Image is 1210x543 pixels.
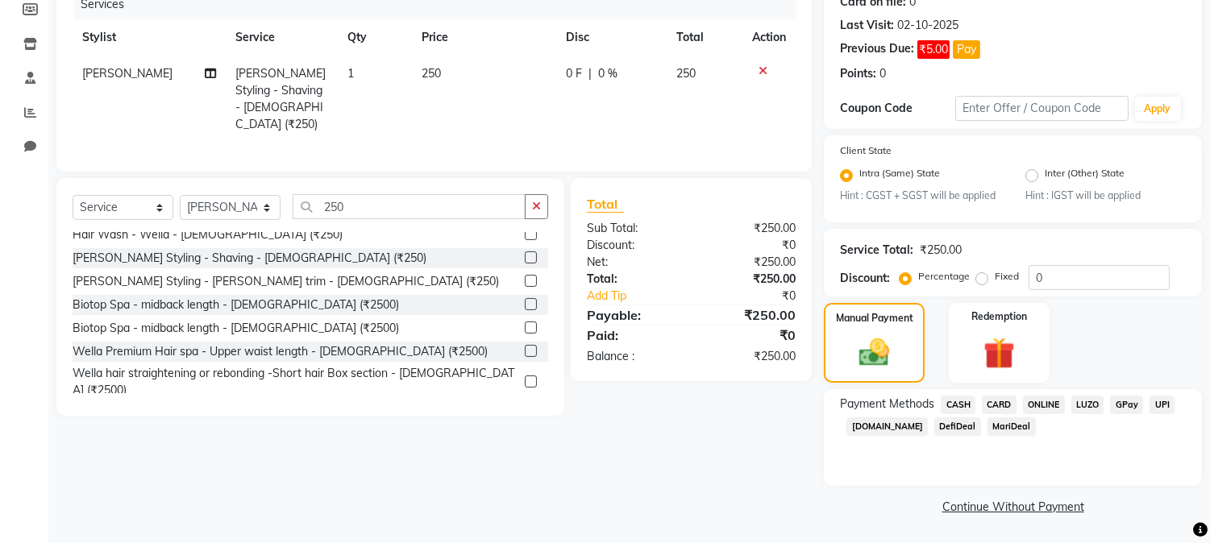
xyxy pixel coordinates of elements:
th: Disc [556,19,667,56]
label: Intra (Same) State [859,166,940,185]
button: Apply [1135,97,1181,121]
span: MariDeal [988,417,1036,436]
a: Add Tip [575,288,711,305]
div: ₹250.00 [692,271,809,288]
small: Hint : IGST will be applied [1025,189,1186,203]
div: Discount: [575,237,692,254]
div: Payable: [575,305,692,325]
span: [PERSON_NAME] [82,66,173,81]
span: 250 [677,66,696,81]
span: ONLINE [1023,396,1065,414]
div: Wella Premium Hair spa - Upper waist length - [DEMOGRAPHIC_DATA] (₹2500) [73,343,488,360]
small: Hint : CGST + SGST will be applied [840,189,1000,203]
div: Points: [840,65,876,82]
span: UPI [1150,396,1175,414]
span: 1 [347,66,354,81]
th: Action [742,19,796,56]
div: Net: [575,254,692,271]
div: Coupon Code [840,100,955,117]
img: _cash.svg [850,335,898,370]
label: Fixed [995,269,1019,284]
span: | [588,65,592,82]
div: [PERSON_NAME] Styling - Shaving - [DEMOGRAPHIC_DATA] (₹250) [73,250,426,267]
span: 0 % [598,65,617,82]
div: ₹0 [692,237,809,254]
div: Total: [575,271,692,288]
div: [PERSON_NAME] Styling - [PERSON_NAME] trim - [DEMOGRAPHIC_DATA] (₹250) [73,273,499,290]
div: ₹250.00 [692,305,809,325]
a: Continue Without Payment [827,499,1199,516]
span: [DOMAIN_NAME] [846,417,928,436]
span: 0 F [566,65,582,82]
div: Wella hair straightening or rebonding -Short hair Box section - [DEMOGRAPHIC_DATA] (₹2500) [73,365,518,399]
label: Percentage [918,269,970,284]
span: CARD [982,396,1017,414]
div: Discount: [840,270,890,287]
input: Search or Scan [293,194,526,219]
div: 02-10-2025 [897,17,958,34]
span: [PERSON_NAME] Styling - Shaving - [DEMOGRAPHIC_DATA] (₹250) [236,66,326,131]
div: Hair Wash - Wella - [DEMOGRAPHIC_DATA] (₹250) [73,226,343,243]
span: GPay [1110,396,1143,414]
span: 250 [422,66,441,81]
img: _gift.svg [974,334,1025,373]
div: Previous Due: [840,40,914,59]
label: Manual Payment [836,311,913,325]
label: Inter (Other) State [1045,166,1125,185]
div: ₹0 [711,288,809,305]
div: Last Visit: [840,17,894,34]
div: Paid: [575,325,692,345]
span: CASH [941,396,975,414]
label: Redemption [971,309,1027,324]
span: ₹5.00 [917,40,950,59]
div: Biotop Spa - midback length - [DEMOGRAPHIC_DATA] (₹2500) [73,320,399,337]
th: Total [667,19,743,56]
div: ₹0 [692,325,809,345]
div: ₹250.00 [692,254,809,271]
span: DefiDeal [934,417,981,436]
th: Price [412,19,556,56]
div: 0 [879,65,886,82]
label: Client State [840,143,892,158]
div: ₹250.00 [920,242,962,259]
span: Payment Methods [840,396,934,412]
span: Total [587,196,624,213]
div: Service Total: [840,242,913,259]
span: LUZO [1071,396,1104,414]
th: Stylist [73,19,227,56]
div: Sub Total: [575,220,692,237]
div: Balance : [575,348,692,365]
div: ₹250.00 [692,348,809,365]
th: Qty [338,19,412,56]
div: Biotop Spa - midback length - [DEMOGRAPHIC_DATA] (₹2500) [73,296,399,313]
input: Enter Offer / Coupon Code [955,96,1128,121]
th: Service [227,19,339,56]
div: ₹250.00 [692,220,809,237]
button: Pay [953,40,980,59]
